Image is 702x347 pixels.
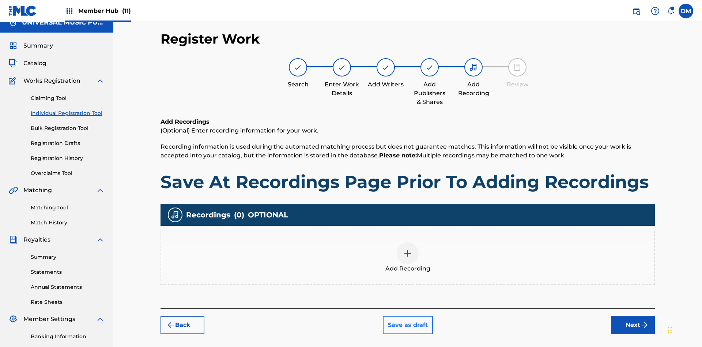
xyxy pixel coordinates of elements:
span: Add Recording [385,264,430,273]
a: Summary [31,253,105,261]
span: Member Hub [78,7,131,15]
div: User Menu [679,4,693,18]
img: step indicator icon for Search [294,63,302,72]
a: Annual Statements [31,283,105,291]
img: step indicator icon for Add Publishers & Shares [425,63,434,72]
img: MLC Logo [9,5,37,16]
span: Recording information is used during the automated matching process but does not guarantee matche... [161,143,631,159]
img: Member Settings [9,315,18,324]
span: Summary [23,41,53,50]
img: Works Registration [9,77,18,85]
span: Matching [23,186,52,195]
img: Accounts [9,18,18,27]
a: Match History [31,219,105,227]
img: recording [171,210,180,219]
img: expand [96,315,105,324]
h5: UNIVERSAL MUSIC PUB GROUP [22,18,105,27]
img: expand [96,77,105,85]
a: Registration History [31,154,105,162]
a: Statements [31,268,105,276]
span: (11) [122,7,131,14]
img: search [632,7,641,15]
div: Enter Work Details [324,80,360,98]
a: Rate Sheets [31,298,105,306]
img: 7ee5dd4eb1f8a8e3ef2f.svg [166,321,175,329]
img: add [403,249,412,258]
div: Add Recording [455,80,492,98]
span: Royalties [23,235,50,244]
img: Top Rightsholders [65,7,74,15]
span: ( 0 ) [234,209,244,220]
img: step indicator icon for Add Recording [469,63,478,72]
strong: Please note: [379,152,417,159]
img: step indicator icon for Enter Work Details [337,63,346,72]
div: Notifications [667,7,674,15]
span: Recordings [186,209,230,220]
div: Help [648,4,663,18]
a: Registration Drafts [31,139,105,147]
img: Summary [9,41,18,50]
img: expand [96,186,105,195]
span: (Optional) Enter recording information for your work. [161,127,318,134]
a: Matching Tool [31,204,105,212]
a: CatalogCatalog [9,59,46,68]
img: step indicator icon for Review [513,63,522,72]
a: SummarySummary [9,41,53,50]
img: Matching [9,186,18,195]
a: Individual Registration Tool [31,109,105,117]
a: Banking Information [31,333,105,340]
h1: Save At Recordings Page Prior To Adding Recordings [161,171,655,193]
img: Catalog [9,59,18,68]
img: step indicator icon for Add Writers [381,63,390,72]
h6: Add Recordings [161,117,655,126]
img: help [651,7,660,15]
span: OPTIONAL [248,209,288,220]
h2: Register Work [161,31,260,47]
a: Overclaims Tool [31,169,105,177]
a: Bulk Registration Tool [31,124,105,132]
button: Back [161,316,204,334]
span: Catalog [23,59,46,68]
a: Claiming Tool [31,94,105,102]
span: Member Settings [23,315,75,324]
div: Add Writers [367,80,404,89]
div: Review [499,80,536,89]
img: f7272a7cc735f4ea7f67.svg [640,321,649,329]
iframe: Chat Widget [665,312,702,347]
a: Public Search [629,4,643,18]
div: Search [280,80,316,89]
button: Save as draft [383,316,433,334]
div: Add Publishers & Shares [411,80,448,107]
button: Next [611,316,655,334]
div: Drag [668,319,672,341]
span: Works Registration [23,77,80,85]
img: Royalties [9,235,18,244]
img: expand [96,235,105,244]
